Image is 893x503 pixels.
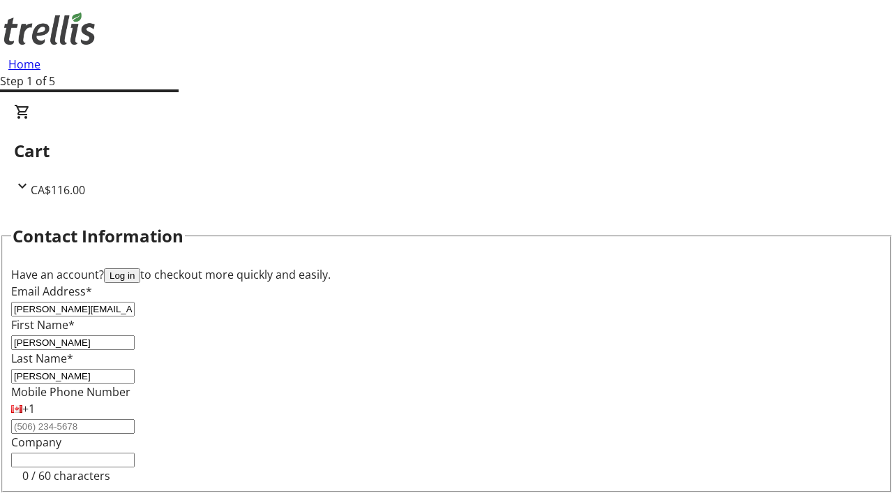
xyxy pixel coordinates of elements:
[14,138,879,163] h2: Cart
[11,284,92,299] label: Email Address*
[11,435,61,450] label: Company
[11,351,73,366] label: Last Name*
[14,103,879,198] div: CartCA$116.00
[11,419,135,434] input: (506) 234-5678
[11,317,75,333] label: First Name*
[104,268,140,283] button: Log in
[31,182,85,198] span: CA$116.00
[13,224,183,249] h2: Contact Information
[11,266,882,283] div: Have an account? to checkout more quickly and easily.
[11,384,130,400] label: Mobile Phone Number
[22,468,110,483] tr-character-limit: 0 / 60 characters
